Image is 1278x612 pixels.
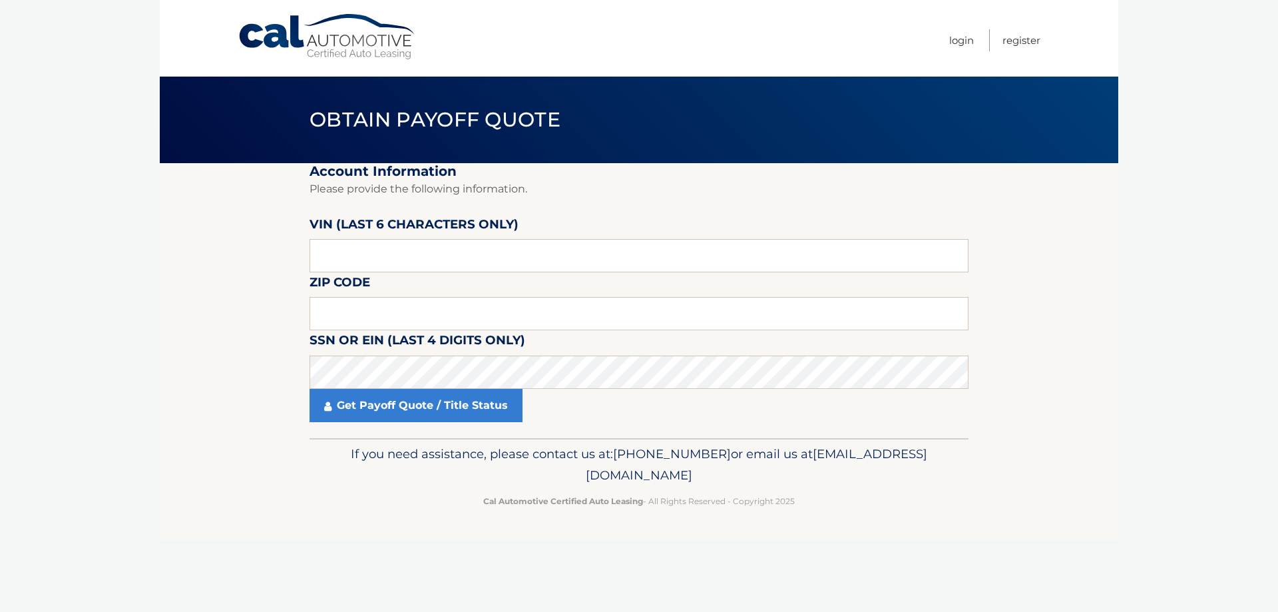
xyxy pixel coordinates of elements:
span: [PHONE_NUMBER] [613,446,731,461]
p: - All Rights Reserved - Copyright 2025 [318,494,960,508]
strong: Cal Automotive Certified Auto Leasing [483,496,643,506]
a: Cal Automotive [238,13,417,61]
a: Get Payoff Quote / Title Status [310,389,523,422]
p: If you need assistance, please contact us at: or email us at [318,444,960,486]
span: Obtain Payoff Quote [310,107,560,132]
p: Please provide the following information. [310,180,968,198]
label: Zip Code [310,272,370,297]
a: Login [949,29,974,51]
label: VIN (last 6 characters only) [310,214,519,239]
label: SSN or EIN (last 4 digits only) [310,330,525,355]
h2: Account Information [310,163,968,180]
a: Register [1002,29,1040,51]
